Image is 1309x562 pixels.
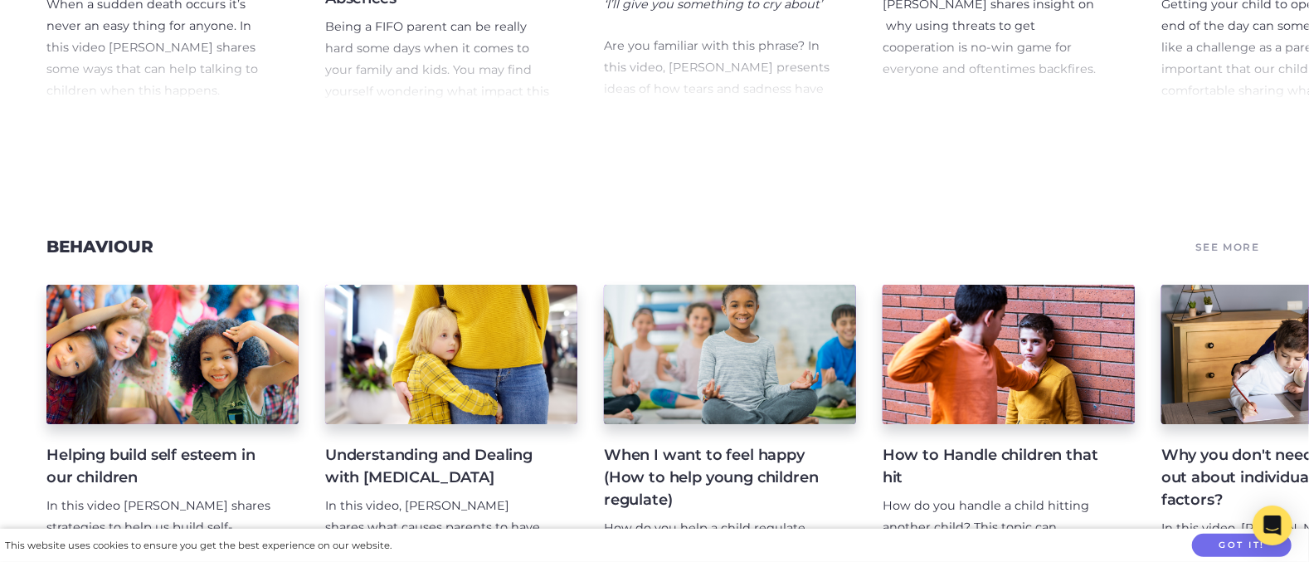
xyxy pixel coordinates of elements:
div: This website uses cookies to ensure you get the best experience on our website. [5,537,392,555]
h4: Understanding and Dealing with [MEDICAL_DATA] [325,444,551,489]
a: Behaviour [46,237,153,257]
p: Are you familiar with this phrase? In this video, [PERSON_NAME] presents ideas of how tears and s... [604,36,830,165]
a: See More [1193,235,1263,258]
h4: When I want to feel happy (How to help young children regulate) [604,444,830,511]
button: Got it! [1192,534,1292,558]
div: Open Intercom Messenger [1253,506,1292,545]
h4: How to Handle children that hit [883,444,1108,489]
p: Being a FIFO parent can be really hard some days when it comes to your family and kids. You may f... [325,17,551,232]
h4: Helping build self esteem in our children [46,444,272,489]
